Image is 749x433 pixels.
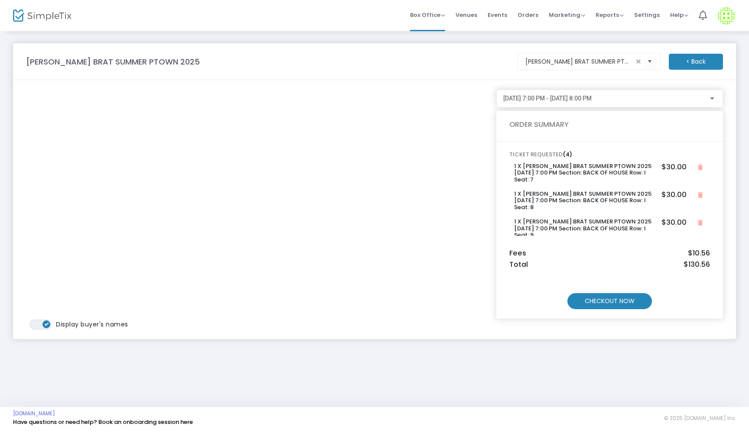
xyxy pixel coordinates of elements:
h5: $30.00 [661,163,687,171]
button: Close [695,191,705,200]
button: Close [695,163,705,172]
span: © 2025 [DOMAIN_NAME] Inc. [664,415,736,422]
a: [DOMAIN_NAME] [13,410,55,417]
h5: $30.00 [661,218,687,227]
iframe: seating chart [26,90,488,320]
span: Marketing [549,11,585,19]
span: Reports [596,11,624,19]
h5: Total [509,260,710,269]
span: ON [45,322,49,326]
span: Box Office [410,11,445,19]
span: clear [633,56,644,67]
m-panel-title: [PERSON_NAME] BRAT SUMMER PTOWN 2025 [26,56,200,68]
h6: 1 X [PERSON_NAME] BRAT SUMMER PTOWN 2025 [DATE] 7:00 PM Section: BACK OF HOUSE Row: I Seat: 8 [514,191,652,211]
span: Settings [634,4,660,26]
span: [DATE] 7:00 PM - [DATE] 8:00 PM [503,95,592,102]
span: $10.56 [688,249,710,258]
span: Venues [456,4,477,26]
a: Have questions or need help? Book an onboarding session here [13,418,193,426]
h6: 1 X [PERSON_NAME] BRAT SUMMER PTOWN 2025 [DATE] 7:00 PM Section: BACK OF HOUSE Row: I Seat: 9 [514,218,652,239]
span: $130.56 [684,260,710,269]
span: Display buyer's names [56,320,128,329]
button: Close [695,218,705,228]
span: (4) [563,150,572,158]
h5: Fees [509,249,710,258]
m-button: CHECKOUT NOW [567,293,652,309]
button: Select [644,53,656,71]
span: Orders [518,4,538,26]
h5: $30.00 [661,191,687,199]
h6: TICKET REQUESTED [509,151,710,158]
input: Select an event [525,57,633,66]
h6: 1 X [PERSON_NAME] BRAT SUMMER PTOWN 2025 [DATE] 7:00 PM Section: BACK OF HOUSE Row: I Seat: 7 [514,163,652,183]
span: Events [488,4,507,26]
span: Help [670,11,688,19]
h5: ORDER SUMMARY [509,120,710,129]
m-button: < Back [669,54,723,70]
